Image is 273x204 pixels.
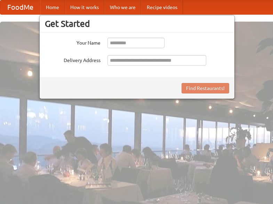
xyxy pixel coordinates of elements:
[104,0,141,14] a: Who we are
[45,55,101,64] label: Delivery Address
[65,0,104,14] a: How it works
[182,83,229,93] button: Find Restaurants!
[0,0,40,14] a: FoodMe
[45,38,101,46] label: Your Name
[45,18,229,29] h3: Get Started
[141,0,183,14] a: Recipe videos
[40,0,65,14] a: Home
